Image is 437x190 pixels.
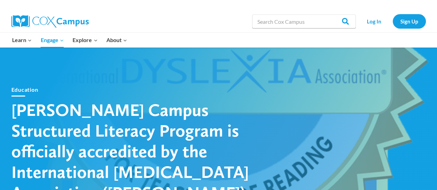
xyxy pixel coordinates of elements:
[12,36,32,44] span: Learn
[359,14,426,28] nav: Secondary Navigation
[11,15,89,28] img: Cox Campus
[11,86,38,93] a: Education
[8,33,132,47] nav: Primary Navigation
[41,36,64,44] span: Engage
[359,14,389,28] a: Log In
[73,36,97,44] span: Explore
[393,14,426,28] a: Sign Up
[252,14,356,28] input: Search Cox Campus
[106,36,127,44] span: About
